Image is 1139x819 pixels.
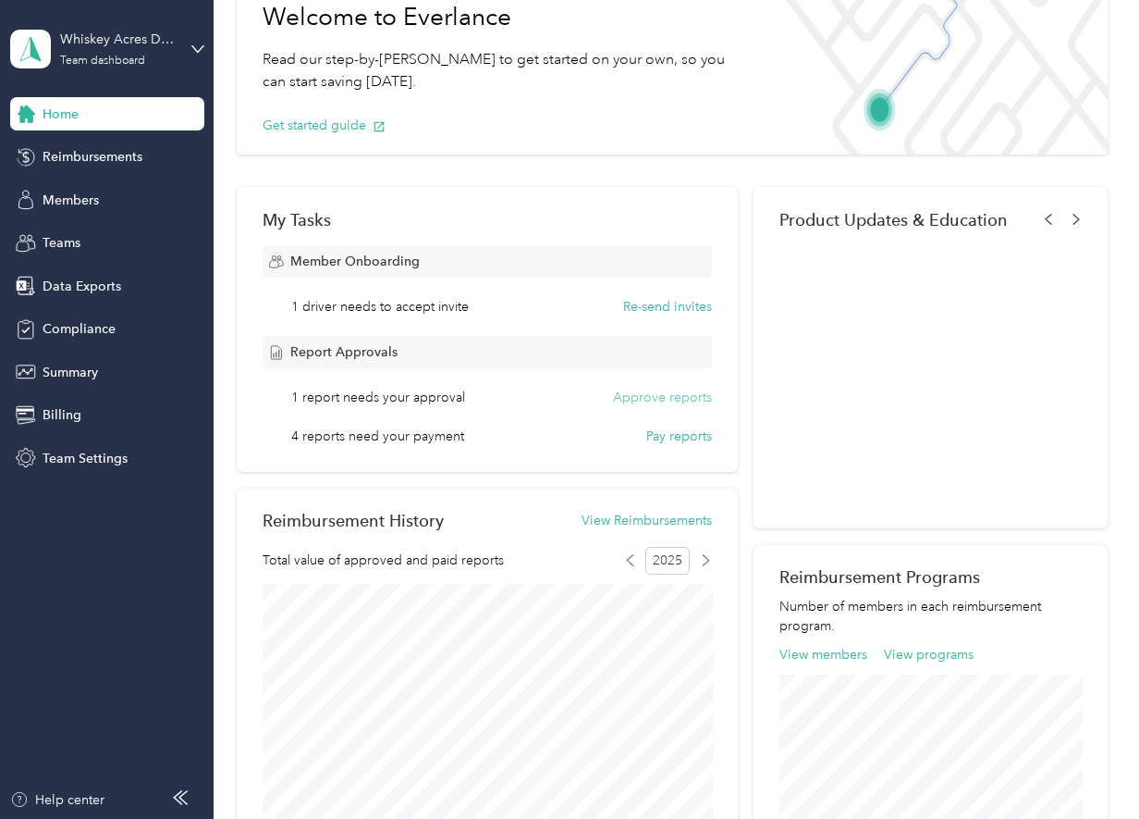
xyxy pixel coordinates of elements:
div: Team dashboard [60,56,145,67]
span: Team Settings [43,449,128,468]
span: Summary [43,363,98,382]
div: My Tasks [263,210,712,230]
p: Number of members in each reimbursement program. [779,597,1081,636]
h2: Reimbursement History [263,511,444,530]
div: Whiskey Acres Distilling Co. [60,30,176,49]
span: Reimbursements [43,147,142,167]
button: Pay reports [646,427,712,446]
button: Approve reports [613,388,712,407]
h2: Reimbursement Programs [779,567,1081,587]
span: Billing [43,405,81,425]
iframe: Everlance-gr Chat Button Frame [1035,715,1139,819]
button: Help center [10,790,104,810]
button: Get started guide [263,116,386,135]
span: Report Approvals [290,342,398,362]
span: 1 driver needs to accept invite [291,297,469,316]
span: Teams [43,233,80,253]
span: 4 reports need your payment [291,427,464,446]
span: 2025 [645,547,690,575]
button: View Reimbursements [582,511,712,530]
span: Total value of approved and paid reports [263,551,504,570]
button: View members [779,645,867,664]
span: Data Exports [43,277,121,296]
span: Members [43,191,99,210]
button: View programs [884,645,974,664]
h1: Welcome to Everlance [263,3,727,32]
button: Re-send invites [623,297,712,316]
p: Read our step-by-[PERSON_NAME] to get started on your own, so you can start saving [DATE]. [263,48,727,93]
span: Product Updates & Education [779,210,1008,230]
span: Home [43,105,79,124]
span: Member Onboarding [290,252,420,271]
span: 1 report needs your approval [291,388,465,407]
span: Compliance [43,319,116,339]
